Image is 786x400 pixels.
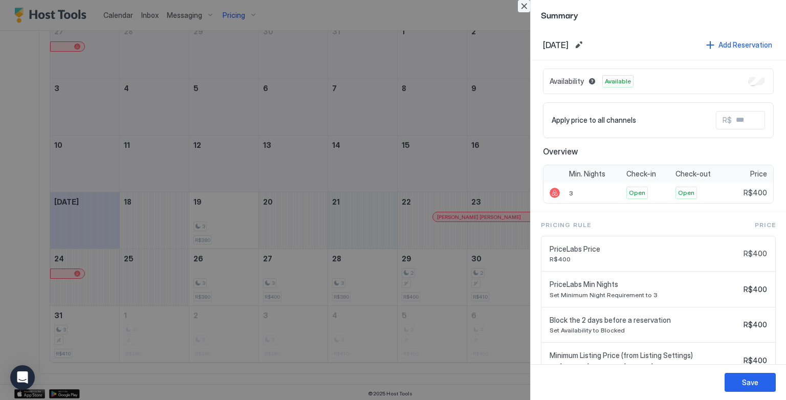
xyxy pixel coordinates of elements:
span: Minimum Listing Price (from Listing Settings) [550,351,739,360]
div: Open Intercom Messenger [10,365,35,390]
span: Price [750,169,767,179]
span: Set Availability to Blocked [550,326,739,334]
span: Open [629,188,645,197]
span: R$400 [550,255,739,263]
button: Add Reservation [705,38,774,52]
span: Block the 2 days before a reservation [550,316,739,325]
span: Overview [543,146,774,157]
span: Summary [541,8,776,21]
span: PriceLabs Price [550,245,739,254]
span: R$400 [744,188,767,197]
span: Min. Nights [569,169,605,179]
span: Apply price to all channels [552,116,636,125]
span: Availability [550,77,584,86]
span: if R$290 > R$400 then R$290 = R$400 [550,362,739,370]
span: Price [755,220,776,230]
button: Save [725,373,776,392]
span: Available [605,77,631,86]
span: R$400 [744,285,767,294]
div: Add Reservation [718,39,772,50]
span: Check-in [626,169,656,179]
span: Set Minimum Night Requirement to 3 [550,291,739,299]
button: Edit date range [573,39,585,51]
span: 3 [569,189,573,197]
span: R$400 [744,320,767,329]
span: [DATE] [543,40,569,50]
span: Open [678,188,694,197]
div: Save [742,377,758,388]
span: Pricing Rule [541,220,591,230]
span: Check-out [675,169,711,179]
span: PriceLabs Min Nights [550,280,739,289]
span: R$400 [744,356,767,365]
button: Blocked dates override all pricing rules and remain unavailable until manually unblocked [586,75,598,87]
span: R$400 [744,249,767,258]
span: R$ [723,116,732,125]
